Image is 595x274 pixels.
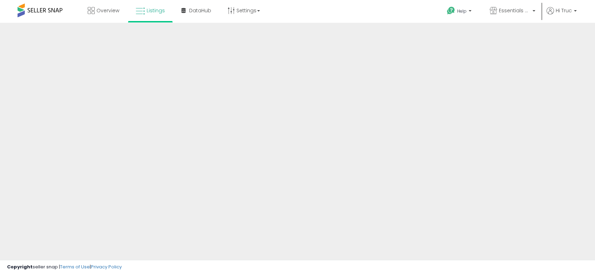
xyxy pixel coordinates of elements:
[147,7,165,14] span: Listings
[441,1,479,23] a: Help
[499,7,530,14] span: Essentials Hub Supply
[447,6,455,15] i: Get Help
[60,263,90,270] a: Terms of Use
[457,8,467,14] span: Help
[7,263,33,270] strong: Copyright
[189,7,211,14] span: DataHub
[7,264,122,270] div: seller snap | |
[91,263,122,270] a: Privacy Policy
[547,7,577,23] a: Hi Truc
[556,7,572,14] span: Hi Truc
[96,7,119,14] span: Overview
